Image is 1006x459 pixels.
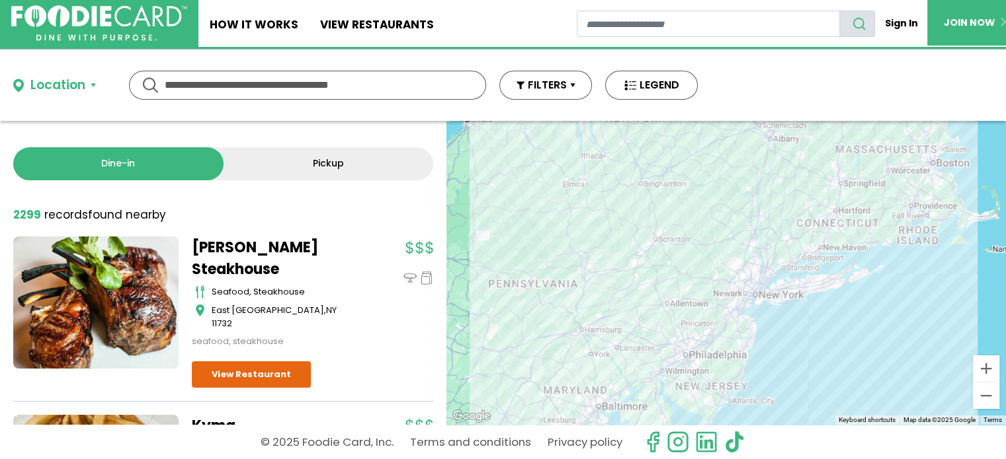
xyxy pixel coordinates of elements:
[11,5,187,41] img: FoodieCard; Eat, Drink, Save, Donate
[192,415,357,437] a: Kyma
[195,285,205,299] img: cutlery_icon.svg
[212,304,357,330] div: ,
[642,431,664,453] svg: check us out on facebook
[212,304,324,316] span: East [GEOGRAPHIC_DATA]
[410,431,531,454] a: Terms and conditions
[903,416,976,423] span: Map data ©2025 Google
[30,76,85,95] div: Location
[450,407,493,425] a: Open this area in Google Maps (opens a new window)
[224,147,434,180] a: Pickup
[403,271,417,285] img: dinein_icon.svg
[13,76,96,95] button: Location
[973,382,999,409] button: Zoom out
[326,304,337,316] span: NY
[420,271,433,285] img: pickup_icon.svg
[605,71,698,100] button: LEGEND
[973,355,999,382] button: Zoom in
[44,207,88,223] span: records
[192,361,311,388] a: View Restaurant
[839,11,875,37] button: search
[261,431,394,454] p: © 2025 Foodie Card, Inc.
[192,236,357,280] a: [PERSON_NAME] Steakhouse
[839,415,896,425] button: Keyboard shortcuts
[195,304,205,317] img: map_icon.svg
[13,147,224,180] a: Dine-in
[13,207,41,223] strong: 2299
[724,431,746,453] img: tiktok.svg
[548,431,622,454] a: Privacy policy
[499,71,592,100] button: FILTERS
[984,416,1002,423] a: Terms
[192,335,357,348] div: seafood, steakhouse
[450,407,493,425] img: Google
[695,431,718,453] img: linkedin.svg
[13,207,166,224] div: found nearby
[212,317,232,330] span: 11732
[212,285,357,299] div: seafood, steakhouse
[875,11,927,36] a: Sign In
[577,11,840,37] input: restaurant search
